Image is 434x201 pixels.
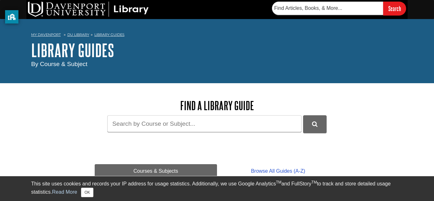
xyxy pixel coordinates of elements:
nav: breadcrumb [31,30,403,41]
input: Search [383,2,406,15]
button: privacy banner [5,10,18,23]
a: My Davenport [31,32,61,37]
a: Library Guides [94,32,125,37]
input: Search by Course or Subject... [107,115,302,132]
a: Browse All Guides (A-Z) [217,164,339,178]
button: DU Library Guides Search [303,115,327,133]
div: This site uses cookies and records your IP address for usage statistics. Additionally, we use Goo... [31,180,403,197]
i: Search Library Guides [312,121,317,127]
a: Read More [52,189,77,195]
a: DU Library [67,32,89,37]
form: Searches DU Library's articles, books, and more [272,2,406,15]
sup: TM [276,180,281,184]
h2: Find a Library Guide [95,99,339,112]
input: Find Articles, Books, & More... [272,2,383,15]
sup: TM [311,180,317,184]
img: DU Library [28,2,149,17]
div: By Course & Subject [31,60,403,69]
h1: Library Guides [31,41,403,60]
a: Courses & Subjects [95,164,217,178]
button: Close [81,188,93,197]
